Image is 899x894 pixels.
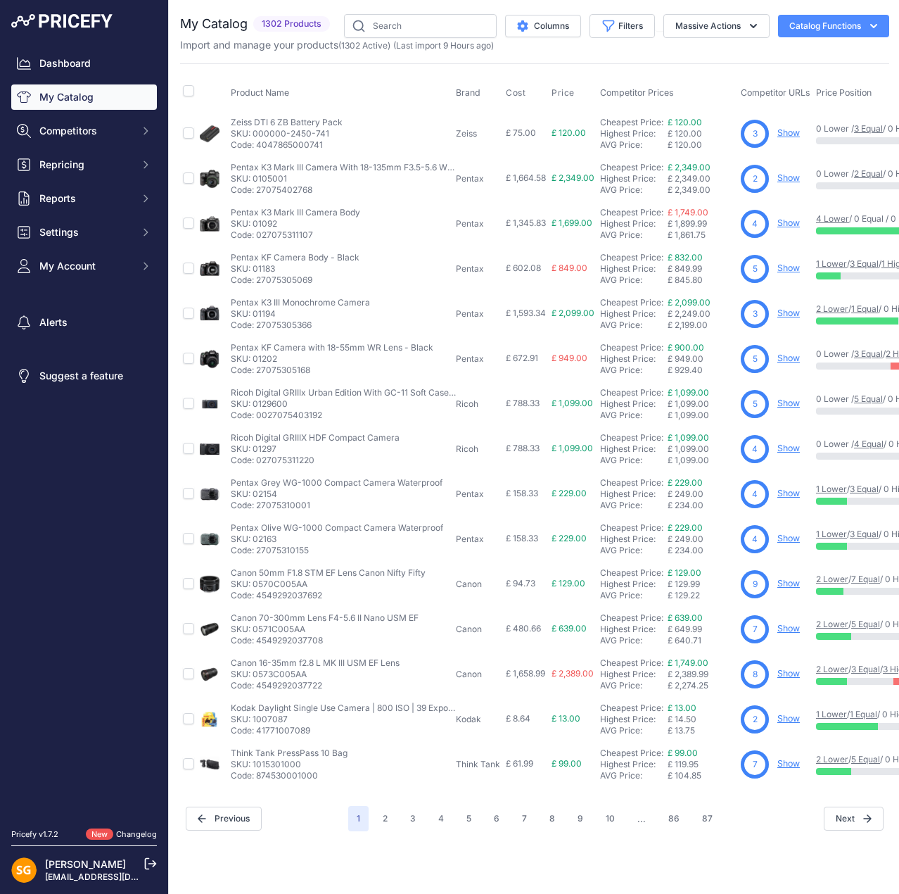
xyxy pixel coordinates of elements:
p: Code: 4549292037692 [231,590,426,601]
div: Highest Price: [600,218,668,229]
p: Pentax [456,173,500,184]
button: Go to page 86 [660,806,688,831]
p: Code: 874530001000 [231,770,348,781]
div: Highest Price: [600,173,668,184]
span: Cost [506,87,525,99]
a: Cheapest Price: [600,387,663,398]
a: Show [777,308,800,318]
a: 2 Lower [816,303,848,314]
a: £ 2,099.00 [668,297,710,308]
p: Pentax K3 III Monochrome Camera [231,297,370,308]
a: 3 Equal [854,348,883,359]
p: Canon 16-35mm f2.8 L MK III USM EF Lens [231,657,400,669]
span: My Account [39,259,132,273]
a: Show [777,218,800,228]
a: Show [777,443,800,453]
p: Pentax [456,489,500,500]
span: £ 602.08 [506,263,541,273]
div: AVG Price: [600,770,668,781]
h2: My Catalog [180,14,248,34]
p: Code: 27075310155 [231,545,443,556]
div: £ 234.00 [668,545,735,556]
div: AVG Price: [600,275,668,286]
a: Cheapest Price: [600,117,663,127]
div: Highest Price: [600,443,668,455]
div: £ 640.71 [668,635,735,646]
p: Ricoh Digital GRIIIx Urban Edition With GC-11 Soft Case GRIII X [231,387,456,398]
p: SKU: 01092 [231,218,360,229]
span: £ 120.00 [668,128,702,139]
a: Show [777,398,800,408]
p: Code: 027075311220 [231,455,400,466]
button: Go to page 3 [402,806,424,831]
p: Code: 4047865000741 [231,139,343,151]
span: 9 [753,578,758,591]
a: 2 Lower [816,619,848,629]
button: Go to page 10 [597,806,623,831]
div: £ 929.40 [668,365,735,376]
a: Cheapest Price: [600,612,663,623]
a: 1302 Active [341,40,388,51]
div: £ 1,861.75 [668,229,735,241]
span: £ 2,389.00 [551,668,594,679]
button: Go to page 9 [569,806,592,831]
p: Pentax Olive WG-1000 Compact Camera Waterproof [231,522,443,534]
span: Brand [456,87,480,98]
span: £ 229.00 [551,488,587,498]
img: Pricefy Logo [11,14,113,28]
p: SKU: 02163 [231,534,443,545]
a: [PERSON_NAME] [45,858,126,870]
a: Cheapest Price: [600,342,663,353]
span: 4 [752,533,758,546]
span: £ 1,099.00 [668,443,709,454]
p: Pentax KF Camera with 18-55mm WR Lens - Black [231,342,433,353]
a: £ 129.00 [668,567,701,578]
span: £ 61.99 [506,758,533,769]
button: Repricing [11,152,157,177]
span: £ 1,658.99 [506,668,545,679]
p: Code: 27075305168 [231,365,433,376]
div: AVG Price: [600,320,668,331]
span: £ 949.00 [551,353,587,363]
div: AVG Price: [600,229,668,241]
div: AVG Price: [600,455,668,466]
span: £ 2,249.00 [668,308,710,319]
span: 2 [753,172,758,185]
a: Show [777,713,800,724]
p: SKU: 0105001 [231,173,456,184]
span: £ 788.33 [506,443,540,453]
a: Cheapest Price: [600,477,663,488]
a: Show [777,263,800,273]
a: Show [777,533,800,543]
a: Show [777,353,800,363]
a: Cheapest Price: [600,567,663,578]
p: Canon 70-300mm Lens F4-5.6 II Nano USM EF [231,612,419,624]
a: Show [777,127,800,138]
span: £ 120.00 [551,127,586,138]
a: Cheapest Price: [600,162,663,172]
span: £ 249.00 [668,489,703,499]
span: Competitor URLs [741,87,810,98]
span: £ 639.00 [551,623,587,634]
span: £ 229.00 [551,533,587,543]
span: ( ) [338,40,390,51]
span: 1302 Products [253,16,330,32]
span: 3 [753,127,758,140]
a: Show [777,578,800,588]
a: Cheapest Price: [600,703,663,713]
div: AVG Price: [600,500,668,511]
span: £ 119.95 [668,759,699,769]
span: £ 788.33 [506,398,540,408]
span: £ 1,099.00 [668,398,709,409]
button: Go to page 6 [485,806,508,831]
span: £ 480.66 [506,623,541,634]
span: 7 [753,623,758,636]
p: Code: 27075305069 [231,275,359,286]
p: Think Tank PressPass 10 Bag [231,748,348,759]
a: 2 Lower [816,574,848,584]
a: Show [777,623,800,634]
span: £ 649.99 [668,624,702,634]
a: [EMAIL_ADDRESS][DOMAIN_NAME] [45,871,192,882]
p: SKU: 1007087 [231,714,456,725]
button: Go to page 5 [458,806,480,831]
